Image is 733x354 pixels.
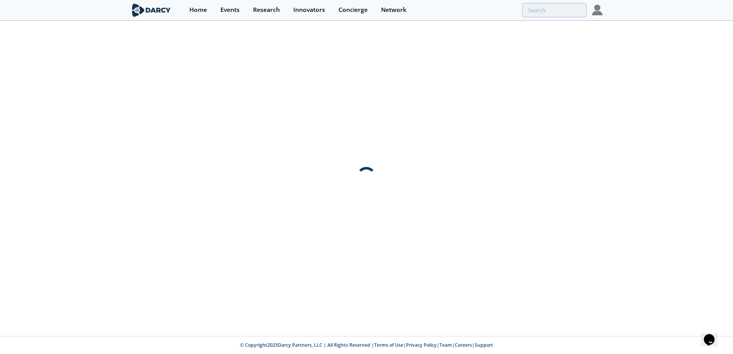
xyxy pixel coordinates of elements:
div: Events [220,7,240,13]
div: Research [253,7,280,13]
iframe: chat widget [701,323,725,346]
a: Team [439,342,452,348]
input: Advanced Search [522,3,587,17]
img: logo-wide.svg [130,3,172,17]
div: Network [381,7,406,13]
a: Support [475,342,493,348]
div: Innovators [293,7,325,13]
a: Terms of Use [374,342,403,348]
div: Concierge [339,7,368,13]
a: Careers [455,342,472,348]
a: Privacy Policy [406,342,437,348]
p: © Copyright 2025 Darcy Partners, LLC | All Rights Reserved | | | | | [83,342,650,349]
img: Profile [592,5,603,15]
div: Home [189,7,207,13]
